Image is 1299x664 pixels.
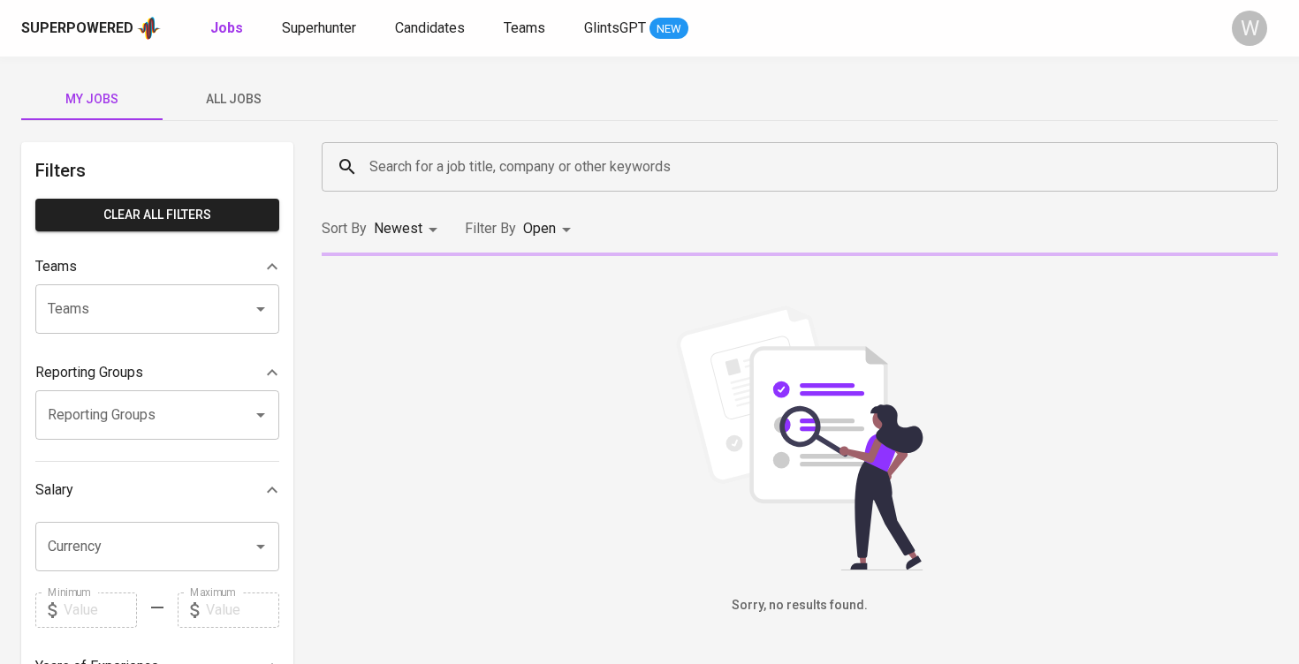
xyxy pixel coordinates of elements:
a: Superhunter [282,18,360,40]
div: Reporting Groups [35,355,279,390]
div: Teams [35,249,279,284]
button: Open [248,534,273,559]
input: Value [206,592,279,628]
a: Teams [504,18,549,40]
button: Clear All filters [35,199,279,231]
p: Reporting Groups [35,362,143,383]
p: Teams [35,256,77,277]
span: All Jobs [173,88,293,110]
a: GlintsGPT NEW [584,18,688,40]
span: GlintsGPT [584,19,646,36]
img: app logo [137,15,161,41]
div: Salary [35,472,279,508]
span: Superhunter [282,19,356,36]
p: Newest [374,218,422,239]
span: NEW [649,20,688,38]
a: Superpoweredapp logo [21,15,161,41]
span: Clear All filters [49,204,265,226]
img: file_searching.svg [667,306,932,570]
h6: Sorry, no results found. [322,596,1278,615]
div: W [1232,11,1267,46]
p: Sort By [322,218,367,239]
button: Open [248,403,273,427]
div: Open [523,213,577,245]
div: Superpowered [21,19,133,39]
span: My Jobs [32,88,152,110]
div: Newest [374,213,444,245]
span: Teams [504,19,545,36]
span: Open [523,220,556,237]
button: Open [248,297,273,321]
h6: Filters [35,156,279,185]
a: Jobs [210,18,247,40]
span: Candidates [395,19,465,36]
p: Salary [35,479,73,501]
input: Value [64,592,137,628]
a: Candidates [395,18,468,40]
b: Jobs [210,19,243,36]
p: Filter By [465,218,516,239]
